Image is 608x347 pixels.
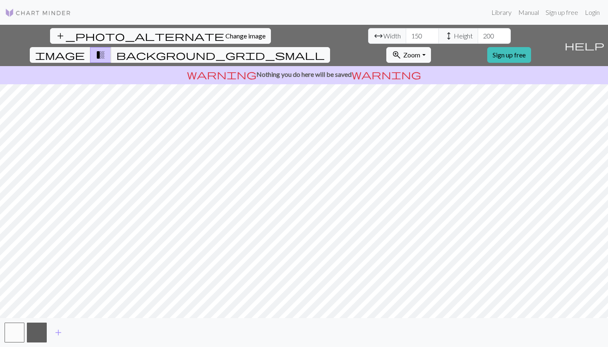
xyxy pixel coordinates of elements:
span: add [53,327,63,338]
span: image [35,49,85,61]
a: Sign up free [487,47,531,63]
a: Login [582,4,603,21]
span: arrow_range [373,30,383,42]
button: Add color [48,325,69,340]
a: Manual [515,4,542,21]
span: transition_fade [96,49,105,61]
button: Help [561,25,608,66]
button: Change image [50,28,271,44]
span: background_grid_small [116,49,325,61]
span: height [444,30,454,42]
a: Sign up free [542,4,582,21]
span: Change image [225,32,266,40]
span: warning [187,69,256,80]
span: Zoom [403,51,420,59]
span: help [565,40,604,51]
span: add_photo_alternate [55,30,224,42]
span: Width [383,31,401,41]
span: zoom_in [392,49,402,61]
a: Library [488,4,515,21]
span: Height [454,31,473,41]
button: Zoom [386,47,431,63]
span: warning [352,69,421,80]
img: Logo [5,8,71,18]
p: Nothing you do here will be saved [3,69,605,79]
